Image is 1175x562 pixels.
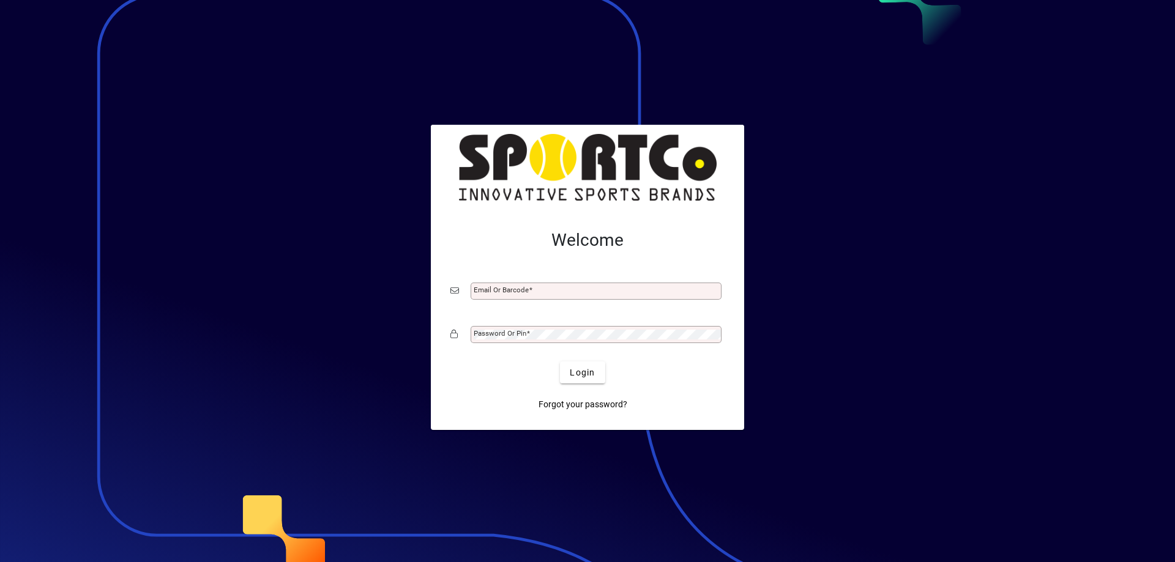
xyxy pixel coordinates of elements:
[450,230,725,251] h2: Welcome
[560,361,605,383] button: Login
[474,286,529,294] mat-label: Email or Barcode
[534,393,632,415] a: Forgot your password?
[474,329,526,338] mat-label: Password or Pin
[539,398,627,411] span: Forgot your password?
[570,366,595,379] span: Login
